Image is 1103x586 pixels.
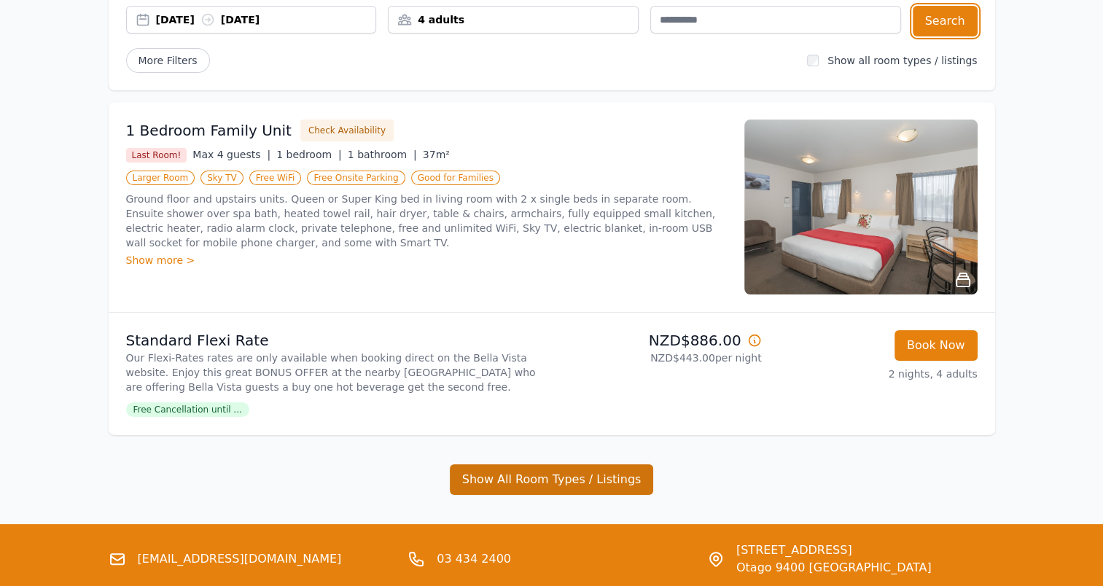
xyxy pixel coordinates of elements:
button: Check Availability [300,120,394,141]
h3: 1 Bedroom Family Unit [126,120,292,141]
span: Free WiFi [249,171,302,185]
div: [DATE] [DATE] [156,12,376,27]
p: Standard Flexi Rate [126,330,546,351]
a: 03 434 2400 [437,550,511,568]
span: Free Cancellation until ... [126,402,249,417]
button: Book Now [895,330,978,361]
span: Sky TV [200,171,243,185]
span: 1 bathroom | [348,149,417,160]
span: [STREET_ADDRESS] [736,542,932,559]
p: Our Flexi-Rates rates are only available when booking direct on the Bella Vista website. Enjoy th... [126,351,546,394]
span: Larger Room [126,171,195,185]
span: 1 bedroom | [276,149,342,160]
span: Free Onsite Parking [307,171,405,185]
button: Show All Room Types / Listings [450,464,654,495]
span: Max 4 guests | [192,149,270,160]
a: [EMAIL_ADDRESS][DOMAIN_NAME] [138,550,342,568]
button: Search [913,6,978,36]
span: More Filters [126,48,210,73]
div: Show more > [126,253,727,267]
span: 37m² [423,149,450,160]
p: NZD$886.00 [558,330,762,351]
div: 4 adults [389,12,638,27]
span: Last Room! [126,148,187,163]
label: Show all room types / listings [827,55,977,66]
span: Otago 9400 [GEOGRAPHIC_DATA] [736,559,932,577]
p: NZD$443.00 per night [558,351,762,365]
p: 2 nights, 4 adults [773,367,978,381]
p: Ground floor and upstairs units. Queen or Super King bed in living room with 2 x single beds in s... [126,192,727,250]
span: Good for Families [411,171,500,185]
